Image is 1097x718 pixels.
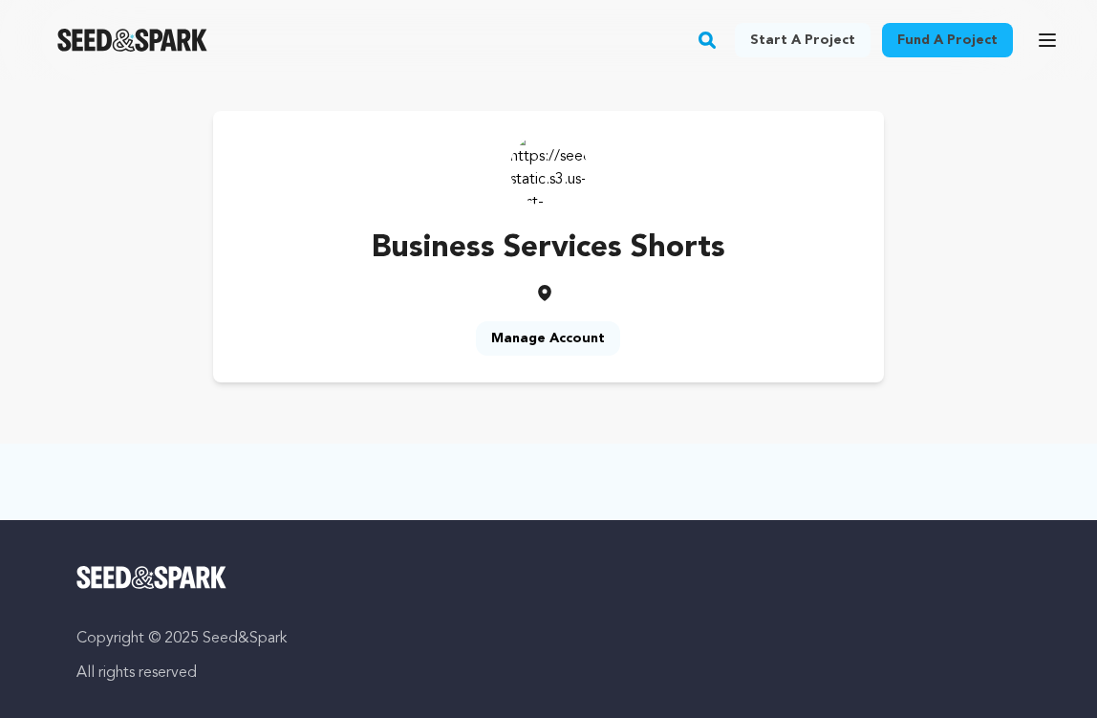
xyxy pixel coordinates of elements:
[57,29,207,52] a: Seed&Spark Homepage
[76,662,1021,685] p: All rights reserved
[372,226,725,272] p: Business Services Shorts
[57,29,207,52] img: Seed&Spark Logo Dark Mode
[510,130,587,207] img: https://seedandspark-static.s3.us-east-2.amazonaws.com/images/User/002/311/190/medium/ACg8ocJ1XGj...
[735,23,871,57] a: Start a project
[476,321,620,356] a: Manage Account
[76,627,1021,650] p: Copyright © 2025 Seed&Spark
[76,566,1021,589] a: Seed&Spark Homepage
[882,23,1013,57] a: Fund a project
[76,566,226,589] img: Seed&Spark Logo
